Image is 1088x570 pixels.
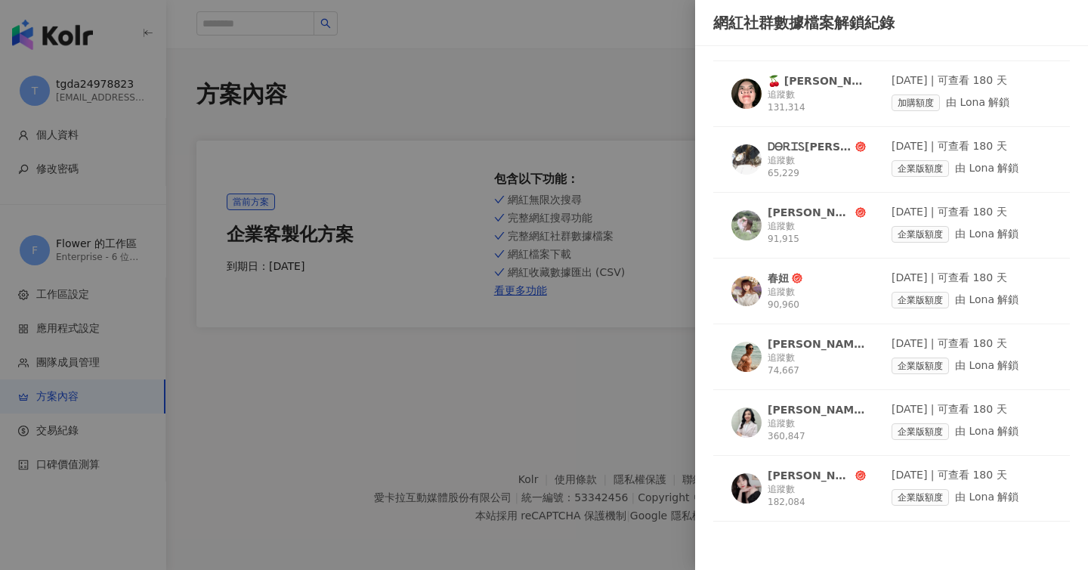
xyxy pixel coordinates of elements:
[713,336,1070,390] a: KOL Avatar[PERSON_NAME]追蹤數 74,667[DATE] | 可查看 180 天企業版額度由 Lona 解鎖
[768,139,852,154] div: ᎠᎾᎡᏆᏚ[PERSON_NAME]
[731,79,762,109] img: KOL Avatar
[731,473,762,503] img: KOL Avatar
[768,205,852,220] div: [PERSON_NAME]
[731,407,762,438] img: KOL Avatar
[713,73,1070,127] a: KOL Avatar🍒 [PERSON_NAME] [PERSON_NAME]追蹤數 131,314[DATE] | 可查看 180 天加購額度由 Lona 解鎖
[768,352,866,377] div: 追蹤數 74,667
[713,205,1070,259] a: KOL Avatar[PERSON_NAME]追蹤數 91,915[DATE] | 可查看 180 天企業版額度由 Lona 解鎖
[892,160,1052,177] div: 由 Lona 解鎖
[892,423,949,440] span: 企業版額度
[768,336,866,352] div: [PERSON_NAME]
[731,342,762,372] img: KOL Avatar
[768,468,852,483] div: [PERSON_NAME] [PERSON_NAME]
[768,271,789,286] div: 春妞
[768,220,866,246] div: 追蹤數 91,915
[892,205,1052,220] div: [DATE] | 可查看 180 天
[892,73,1052,88] div: [DATE] | 可查看 180 天
[892,358,949,374] span: 企業版額度
[768,73,866,88] div: 🍒 [PERSON_NAME] [PERSON_NAME]
[768,483,866,509] div: 追蹤數 182,084
[892,468,1052,483] div: [DATE] | 可查看 180 天
[892,489,949,506] span: 企業版額度
[892,226,1052,243] div: 由 Lona 解鎖
[713,468,1070,522] a: KOL Avatar[PERSON_NAME] [PERSON_NAME]追蹤數 182,084[DATE] | 可查看 180 天企業版額度由 Lona 解鎖
[731,144,762,175] img: KOL Avatar
[768,88,866,114] div: 追蹤數 131,314
[892,336,1052,352] div: [DATE] | 可查看 180 天
[731,276,762,306] img: KOL Avatar
[892,139,1052,154] div: [DATE] | 可查看 180 天
[892,292,1052,308] div: 由 Lona 解鎖
[892,423,1052,440] div: 由 Lona 解鎖
[731,210,762,240] img: KOL Avatar
[713,139,1070,193] a: KOL AvatarᎠᎾᎡᏆᏚ[PERSON_NAME]追蹤數 65,229[DATE] | 可查看 180 天企業版額度由 Lona 解鎖
[892,94,1052,111] div: 由 Lona 解鎖
[892,226,949,243] span: 企業版額度
[892,489,1052,506] div: 由 Lona 解鎖
[713,402,1070,456] a: KOL Avatar[PERSON_NAME]的隱藏版生活追蹤數 360,847[DATE] | 可查看 180 天企業版額度由 Lona 解鎖
[892,358,1052,374] div: 由 Lona 解鎖
[892,402,1052,417] div: [DATE] | 可查看 180 天
[892,160,949,177] span: 企業版額度
[892,292,949,308] span: 企業版額度
[892,94,940,111] span: 加購額度
[768,417,866,443] div: 追蹤數 360,847
[892,271,1052,286] div: [DATE] | 可查看 180 天
[768,402,866,417] div: [PERSON_NAME]的隱藏版生活
[768,154,866,180] div: 追蹤數 65,229
[768,286,866,311] div: 追蹤數 90,960
[713,271,1070,324] a: KOL Avatar春妞追蹤數 90,960[DATE] | 可查看 180 天企業版額度由 Lona 解鎖
[713,12,1070,33] div: 網紅社群數據檔案解鎖紀錄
